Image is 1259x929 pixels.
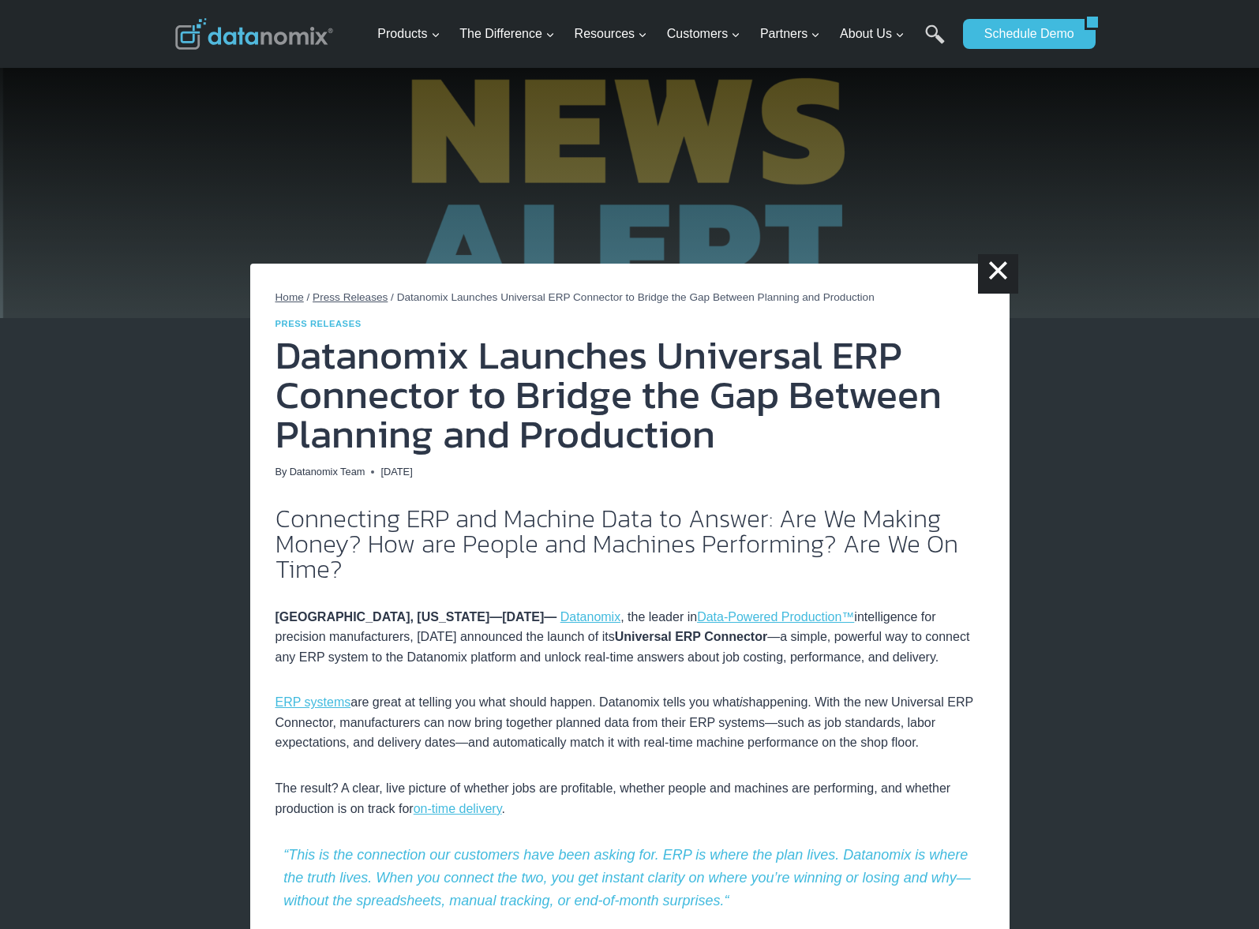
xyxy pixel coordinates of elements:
[275,335,984,454] h1: Datanomix Launches Universal ERP Connector to Bridge the Gap Between Planning and Production
[283,847,970,908] em: This is the connection our customers have been asking for. ERP is where the plan lives. Datanomix...
[840,24,905,44] span: About Us
[414,802,502,815] a: on-time delivery
[175,18,333,50] img: Datanomix
[397,291,875,303] span: Datanomix Launches Universal ERP Connector to Bridge the Gap Between Planning and Production
[290,466,365,478] a: Datanomix Team
[575,24,647,44] span: Resources
[697,610,854,624] a: Data-Powered Production™
[963,19,1085,49] a: Schedule Demo
[740,695,749,709] em: is
[307,291,310,303] span: /
[275,695,351,709] a: ERP systems
[371,9,955,60] nav: Primary Navigation
[275,289,984,306] nav: Breadcrumbs
[283,847,970,908] em: “ “
[380,464,412,480] time: [DATE]
[978,254,1017,294] a: ×
[760,24,820,44] span: Partners
[275,319,362,328] a: Press Releases
[615,630,768,643] strong: Universal ERP Connector
[377,24,440,44] span: Products
[275,778,984,818] p: The result? A clear, live picture of whether jobs are profitable, whether people and machines are...
[275,506,984,582] h2: Connecting ERP and Machine Data to Answer: Are We Making Money? How are People and Machines Perfo...
[667,24,740,44] span: Customers
[391,291,394,303] span: /
[275,291,304,303] a: Home
[275,610,557,624] strong: [GEOGRAPHIC_DATA], [US_STATE]—[DATE]—
[560,610,620,624] a: Datanomix
[275,692,984,753] p: are great at telling you what should happen. Datanomix tells you what happening. With the new Uni...
[275,607,984,668] p: , the leader in intelligence for precision manufacturers, [DATE] announced the launch of its —a s...
[925,24,945,60] a: Search
[459,24,555,44] span: The Difference
[275,464,287,480] span: By
[313,291,388,303] a: Press Releases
